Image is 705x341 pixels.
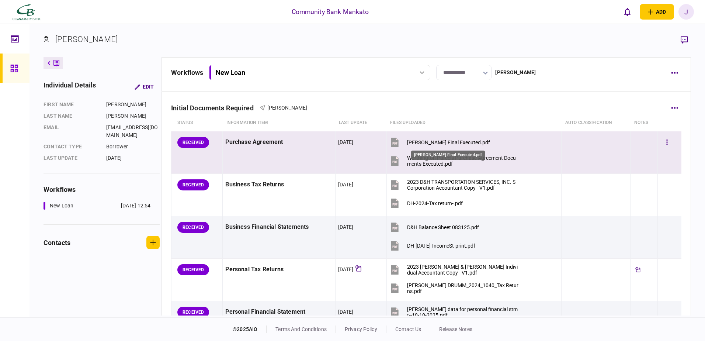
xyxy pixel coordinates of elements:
[11,3,42,21] img: client company logo
[225,304,332,320] div: Personal Financial Statement
[44,185,160,194] div: workflows
[407,200,463,206] div: DH-2024-Tax return-.pdf
[171,104,259,112] div: Initial Documents Required
[407,139,490,145] div: Worthington LOI Final Executed.pdf
[209,65,430,80] button: New Loan
[338,223,354,231] div: [DATE]
[562,114,631,131] th: auto classification
[335,114,386,131] th: last update
[121,202,151,210] div: [DATE] 12:54
[171,68,203,77] div: workflows
[389,219,479,235] button: D&H Balance Sheet 083125.pdf
[177,264,209,275] div: RECEIVED
[389,152,518,169] button: Worthington Parcels Purchase Agreement Documents Executed.pdf
[338,138,354,146] div: [DATE]
[620,4,635,20] button: open notifications list
[177,137,209,148] div: RECEIVED
[389,134,490,151] button: Worthington LOI Final Executed.pdf
[50,202,73,210] div: New Loan
[106,154,160,162] div: [DATE]
[389,237,475,254] button: DH-Aug25-IncomeSt-print.pdf
[389,176,518,193] button: 2023 D&H TRANSPORTATION SERVICES, INC. S-Corporation Accountant Copy - V1.pdf
[171,114,223,131] th: status
[106,143,160,151] div: Borrower
[338,181,354,188] div: [DATE]
[640,4,674,20] button: open adding identity options
[225,134,332,151] div: Purchase Agreement
[338,308,354,316] div: [DATE]
[44,101,99,108] div: First name
[407,282,518,294] div: ERIC H. DRUMM_2024_1040_Tax Returns.pdf
[177,307,209,318] div: RECEIVED
[177,222,209,233] div: RECEIVED
[678,4,694,20] button: J
[407,243,475,249] div: DH-Aug25-IncomeSt-print.pdf
[233,325,267,333] div: © 2025 AIO
[292,7,369,17] div: Community Bank Mankato
[389,280,518,296] button: ERIC H. DRUMM_2024_1040_Tax Returns.pdf
[386,114,562,131] th: Files uploaded
[338,266,354,273] div: [DATE]
[267,105,308,111] span: [PERSON_NAME]
[439,326,472,332] a: release notes
[407,264,518,276] div: 2023 DRUMM, ERIC & TIFFANY Individual Accountant Copy - V1.pdf
[216,69,245,76] div: New Loan
[44,80,96,93] div: individual details
[106,101,160,108] div: [PERSON_NAME]
[633,265,643,275] div: Tickler available
[345,326,377,332] a: privacy policy
[106,112,160,120] div: [PERSON_NAME]
[44,154,99,162] div: last update
[411,151,485,160] div: [PERSON_NAME] Final Executed.pdf
[389,195,463,211] button: DH-2024-Tax return-.pdf
[223,114,335,131] th: Information item
[407,306,518,318] div: Eric Drumm data for personal financial stmt--10-10-2025.pdf
[225,219,332,235] div: Business Financial Statements
[44,143,99,151] div: Contact type
[177,179,209,190] div: RECEIVED
[389,261,518,278] button: 2023 DRUMM, ERIC & TIFFANY Individual Accountant Copy - V1.pdf
[407,224,479,230] div: D&H Balance Sheet 083125.pdf
[44,238,70,248] div: contacts
[44,112,99,120] div: Last name
[395,326,421,332] a: contact us
[225,261,332,278] div: Personal Tax Returns
[495,69,536,76] div: [PERSON_NAME]
[275,326,327,332] a: terms and conditions
[407,179,518,191] div: 2023 D&H TRANSPORTATION SERVICES, INC. S-Corporation Accountant Copy - V1.pdf
[631,114,658,131] th: notes
[129,80,160,93] button: Edit
[225,176,332,193] div: Business Tax Returns
[44,124,99,139] div: email
[106,124,160,139] div: [EMAIL_ADDRESS][DOMAIN_NAME]
[44,202,150,210] a: New Loan[DATE] 12:54
[407,155,518,167] div: Worthington Parcels Purchase Agreement Documents Executed.pdf
[55,33,118,45] div: [PERSON_NAME]
[389,304,518,320] button: Eric Drumm data for personal financial stmt--10-10-2025.pdf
